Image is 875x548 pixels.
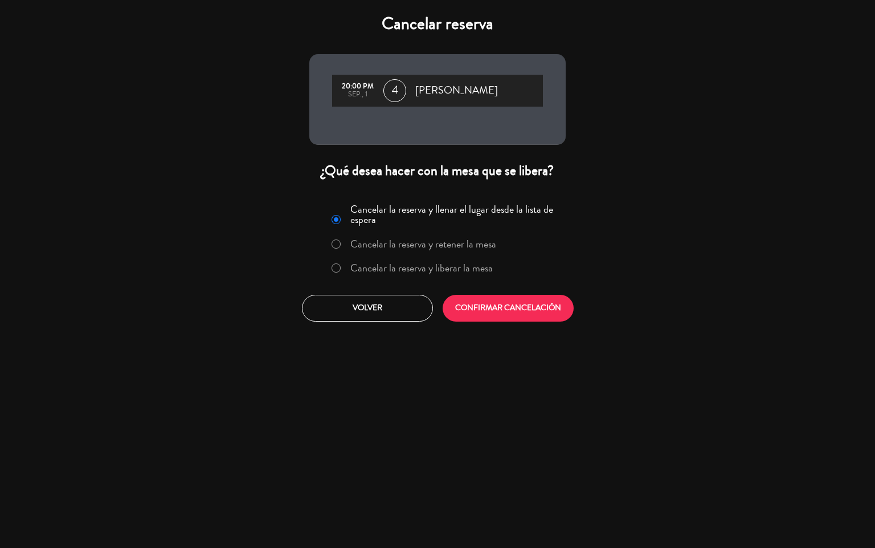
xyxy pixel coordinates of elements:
[415,82,498,99] span: [PERSON_NAME]
[350,239,496,249] label: Cancelar la reserva y retener la mesa
[338,91,378,99] div: sep., 1
[350,263,493,273] label: Cancelar la reserva y liberar la mesa
[302,295,433,322] button: Volver
[350,204,559,225] label: Cancelar la reserva y llenar el lugar desde la lista de espera
[443,295,574,322] button: CONFIRMAR CANCELACIÓN
[309,162,566,180] div: ¿Qué desea hacer con la mesa que se libera?
[309,14,566,34] h4: Cancelar reserva
[383,79,406,102] span: 4
[338,83,378,91] div: 20:00 PM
